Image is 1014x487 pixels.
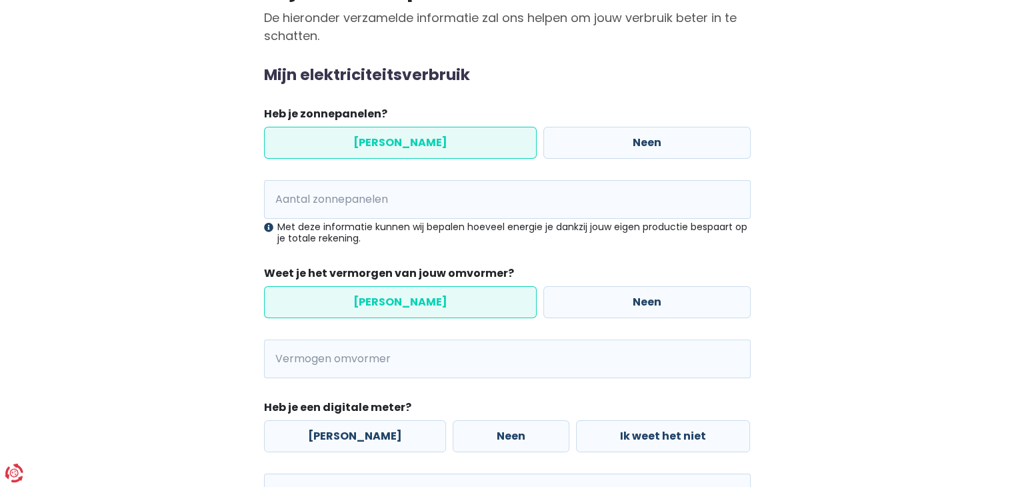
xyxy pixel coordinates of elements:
[264,66,751,85] h2: Mijn elektriciteitsverbruik
[264,106,751,127] legend: Heb je zonnepanelen?
[543,127,751,159] label: Neen
[264,127,537,159] label: [PERSON_NAME]
[264,420,446,452] label: [PERSON_NAME]
[264,400,751,420] legend: Heb je een digitale meter?
[453,420,569,452] label: Neen
[264,340,298,378] span: kVA
[264,286,537,318] label: [PERSON_NAME]
[264,266,751,286] legend: Weet je het vermorgen van jouw omvormer?
[543,286,751,318] label: Neen
[264,221,751,244] div: Met deze informatie kunnen wij bepalen hoeveel energie je dankzij jouw eigen productie bespaart o...
[264,9,751,45] p: De hieronder verzamelde informatie zal ons helpen om jouw verbruik beter in te schatten.
[576,420,750,452] label: Ik weet het niet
